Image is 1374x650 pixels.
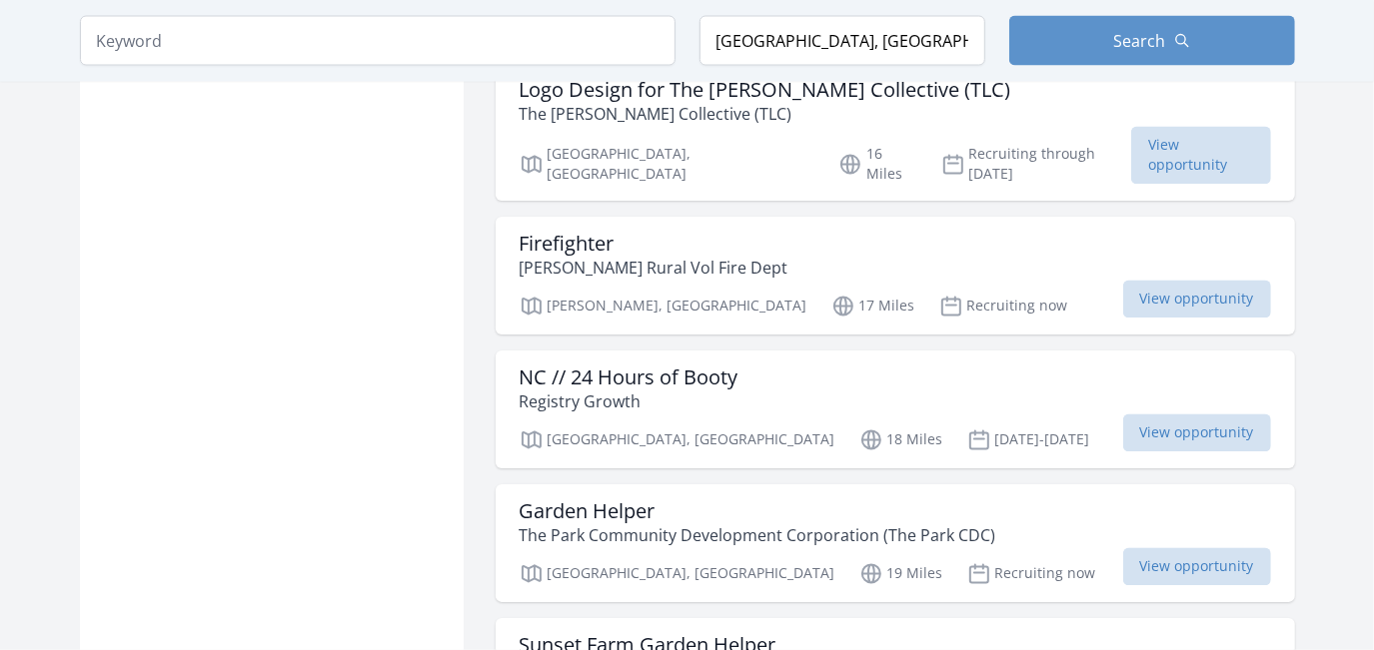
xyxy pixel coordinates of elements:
input: Location [699,16,985,66]
h3: NC // 24 Hours of Booty [520,366,738,390]
a: NC // 24 Hours of Booty Registry Growth [GEOGRAPHIC_DATA], [GEOGRAPHIC_DATA] 18 Miles [DATE]-[DAT... [496,350,1295,468]
h3: Garden Helper [520,500,996,524]
span: View opportunity [1123,281,1271,319]
p: [GEOGRAPHIC_DATA], [GEOGRAPHIC_DATA] [520,145,815,185]
p: [PERSON_NAME] Rural Vol Fire Dept [520,257,788,281]
p: Recruiting through [DATE] [941,145,1132,185]
p: [DATE]-[DATE] [967,428,1090,452]
p: The [PERSON_NAME] Collective (TLC) [520,103,1011,127]
a: Firefighter [PERSON_NAME] Rural Vol Fire Dept [PERSON_NAME], [GEOGRAPHIC_DATA] 17 Miles Recruitin... [496,217,1295,334]
p: 16 Miles [838,145,917,185]
p: Registry Growth [520,390,738,414]
span: View opportunity [1123,548,1271,586]
span: View opportunity [1131,127,1270,185]
p: The Park Community Development Corporation (The Park CDC) [520,524,996,548]
h3: Firefighter [520,233,788,257]
a: Logo Design for The [PERSON_NAME] Collective (TLC) The [PERSON_NAME] Collective (TLC) [GEOGRAPHIC... [496,63,1295,201]
button: Search [1009,16,1295,66]
p: [GEOGRAPHIC_DATA], [GEOGRAPHIC_DATA] [520,562,835,586]
p: 17 Miles [831,295,915,319]
p: Recruiting now [939,295,1068,319]
p: 18 Miles [859,428,943,452]
span: View opportunity [1123,414,1271,452]
p: [GEOGRAPHIC_DATA], [GEOGRAPHIC_DATA] [520,428,835,452]
p: 19 Miles [859,562,943,586]
a: Garden Helper The Park Community Development Corporation (The Park CDC) [GEOGRAPHIC_DATA], [GEOGR... [496,484,1295,602]
h3: Logo Design for The [PERSON_NAME] Collective (TLC) [520,79,1011,103]
input: Keyword [80,16,676,66]
p: Recruiting now [967,562,1096,586]
p: [PERSON_NAME], [GEOGRAPHIC_DATA] [520,295,807,319]
span: Search [1114,29,1166,53]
